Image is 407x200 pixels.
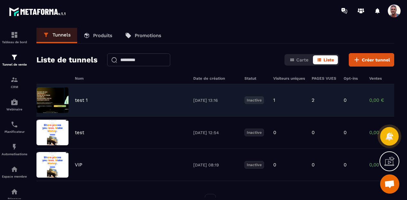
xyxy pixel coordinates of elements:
[2,71,27,93] a: formationformationCRM
[2,161,27,183] a: automationsautomationsEspace membre
[36,28,77,43] a: Tunnels
[286,55,312,64] button: Carte
[77,28,119,43] a: Produits
[11,53,18,61] img: formation
[369,162,401,168] p: 0,00 €
[2,130,27,133] p: Planificateur
[312,76,337,81] h6: PAGES VUES
[313,55,338,64] button: Liste
[75,76,187,81] h6: Nom
[273,162,276,168] p: 0
[296,57,308,62] span: Carte
[2,152,27,156] p: Automatisations
[193,163,238,167] p: [DATE] 08:19
[9,6,67,17] img: logo
[312,130,315,135] p: 0
[75,130,84,135] p: test
[2,93,27,116] a: automationsautomationsWebinaire
[2,175,27,178] p: Espace membre
[75,97,88,103] p: test 1
[2,138,27,161] a: automationsautomationsAutomatisations
[119,28,168,43] a: Promotions
[244,96,264,104] p: Inactive
[2,85,27,89] p: CRM
[244,76,267,81] h6: Statut
[312,97,315,103] p: 2
[349,53,394,67] button: Créer tunnel
[273,76,305,81] h6: Visiteurs uniques
[244,161,264,169] p: Inactive
[344,97,347,103] p: 0
[193,130,238,135] p: [DATE] 12:54
[36,152,68,178] img: image
[323,57,334,62] span: Liste
[11,31,18,39] img: formation
[369,130,401,135] p: 0,00 €
[369,76,401,81] h6: Ventes
[362,57,390,63] span: Créer tunnel
[244,129,264,136] p: Inactive
[11,188,18,196] img: social-network
[380,174,399,194] a: Ouvrir le chat
[93,33,112,38] p: Produits
[11,76,18,84] img: formation
[193,76,238,81] h6: Date de création
[2,49,27,71] a: formationformationTunnel de vente
[2,63,27,66] p: Tunnel de vente
[11,165,18,173] img: automations
[273,97,275,103] p: 1
[344,130,347,135] p: 0
[2,108,27,111] p: Webinaire
[2,26,27,49] a: formationformationTableau de bord
[193,98,238,103] p: [DATE] 13:16
[75,162,82,168] p: VIP
[36,53,98,66] h2: Liste de tunnels
[344,162,347,168] p: 0
[11,98,18,106] img: automations
[312,162,315,168] p: 0
[11,121,18,128] img: scheduler
[273,130,276,135] p: 0
[2,40,27,44] p: Tableau de bord
[11,143,18,151] img: automations
[2,116,27,138] a: schedulerschedulerPlanificateur
[135,33,161,38] p: Promotions
[369,97,401,103] p: 0,00 €
[52,32,71,38] p: Tunnels
[36,87,68,113] img: image
[36,120,68,145] img: image
[344,76,363,81] h6: Opt-ins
